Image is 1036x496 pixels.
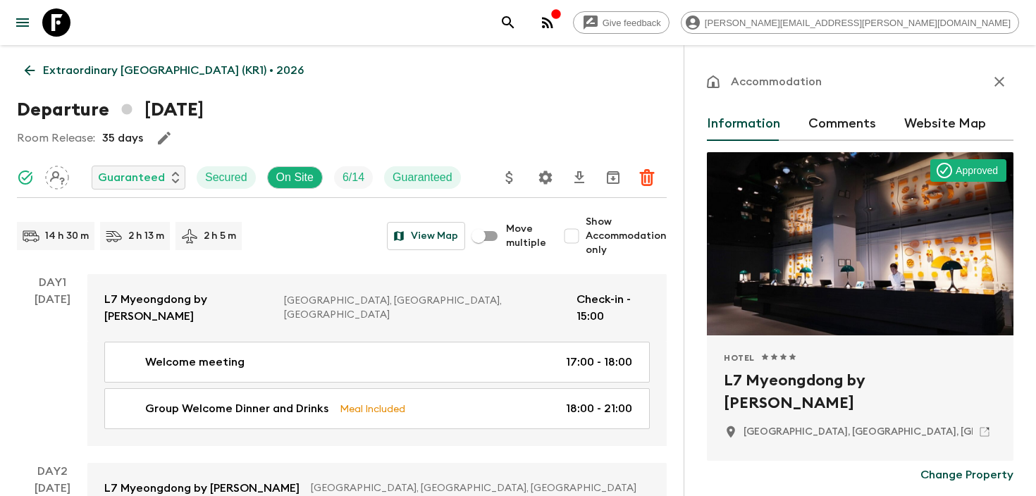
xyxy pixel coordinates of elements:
p: 2 h 5 m [204,229,236,243]
div: [PERSON_NAME][EMAIL_ADDRESS][PERSON_NAME][DOMAIN_NAME] [681,11,1019,34]
svg: Synced Successfully [17,169,34,186]
button: Information [707,107,780,141]
h2: L7 Myeongdong by [PERSON_NAME] [724,369,997,414]
a: L7 Myeongdong by [PERSON_NAME][GEOGRAPHIC_DATA], [GEOGRAPHIC_DATA], [GEOGRAPHIC_DATA]Check-in - 1... [87,274,667,342]
p: Extraordinary [GEOGRAPHIC_DATA] (KR1) • 2026 [43,62,304,79]
p: Day 1 [17,274,87,291]
p: Secured [205,169,247,186]
button: search adventures [494,8,522,37]
div: On Site [267,166,323,189]
p: 35 days [102,130,143,147]
div: [DATE] [35,291,70,446]
p: Change Property [920,466,1013,483]
p: Check-in - 15:00 [576,291,650,325]
button: Comments [808,107,876,141]
p: Accommodation [731,73,822,90]
p: Guaranteed [393,169,452,186]
button: View Map [387,222,465,250]
p: On Site [276,169,314,186]
a: Extraordinary [GEOGRAPHIC_DATA] (KR1) • 2026 [17,56,312,85]
button: Update Price, Early Bird Discount and Costs [495,163,524,192]
p: L7 Myeongdong by [PERSON_NAME] [104,291,273,325]
span: [PERSON_NAME][EMAIL_ADDRESS][PERSON_NAME][DOMAIN_NAME] [697,18,1018,28]
p: [GEOGRAPHIC_DATA], [GEOGRAPHIC_DATA], [GEOGRAPHIC_DATA] [311,481,639,495]
span: Assign pack leader [45,170,69,181]
button: Settings [531,163,560,192]
button: Change Property [920,461,1013,489]
a: Group Welcome Dinner and DrinksMeal Included18:00 - 21:00 [104,388,650,429]
p: Room Release: [17,130,95,147]
p: Group Welcome Dinner and Drinks [145,400,328,417]
span: Give feedback [595,18,669,28]
span: Hotel [724,352,755,364]
p: Approved [956,163,998,178]
p: Day 2 [17,463,87,480]
button: Archive (Completed, Cancelled or Unsynced Departures only) [599,163,627,192]
p: [GEOGRAPHIC_DATA], [GEOGRAPHIC_DATA], [GEOGRAPHIC_DATA] [284,294,565,322]
span: Move multiple [506,222,546,250]
div: Photo of L7 Myeongdong by LOTTE [707,152,1013,335]
button: menu [8,8,37,37]
p: Welcome meeting [145,354,245,371]
p: 14 h 30 m [45,229,89,243]
span: Show Accommodation only [586,215,667,257]
a: Welcome meeting17:00 - 18:00 [104,342,650,383]
button: Delete [633,163,661,192]
p: 18:00 - 21:00 [566,400,632,417]
p: Guaranteed [98,169,165,186]
p: 6 / 14 [343,169,364,186]
p: Meal Included [340,401,405,416]
button: Download CSV [565,163,593,192]
div: Trip Fill [334,166,373,189]
a: Give feedback [573,11,670,34]
div: Secured [197,166,256,189]
button: Website Map [904,107,986,141]
p: 17:00 - 18:00 [566,354,632,371]
h1: Departure [DATE] [17,96,204,124]
p: 2 h 13 m [128,229,164,243]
